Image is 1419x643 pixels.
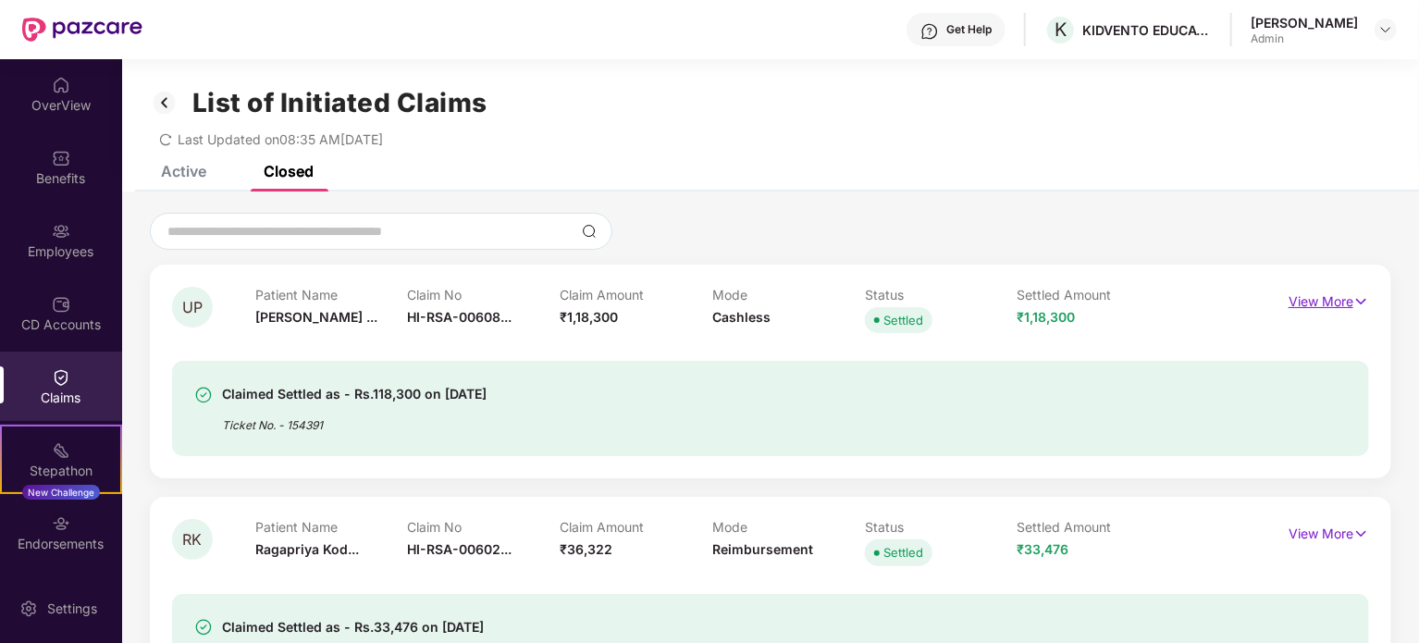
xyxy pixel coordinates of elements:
div: Settled [883,543,923,562]
img: svg+xml;base64,PHN2ZyBpZD0iU3VjY2Vzcy0zMngzMiIgeG1sbnM9Imh0dHA6Ly93d3cudzMub3JnLzIwMDAvc3ZnIiB3aW... [194,618,213,637]
span: UP [182,300,203,315]
div: KIDVENTO EDUCATION AND RESEARCH PRIVATE LIMITED [1082,21,1212,39]
img: svg+xml;base64,PHN2ZyBpZD0iQmVuZWZpdHMiIHhtbG5zPSJodHRwOi8vd3d3LnczLm9yZy8yMDAwL3N2ZyIgd2lkdGg9Ij... [52,149,70,167]
p: Settled Amount [1018,287,1170,303]
div: Claimed Settled as - Rs.118,300 on [DATE] [222,383,487,405]
span: HI-RSA-00608... [408,309,512,325]
img: svg+xml;base64,PHN2ZyBpZD0iRW1wbG95ZWVzIiB4bWxucz0iaHR0cDovL3d3dy53My5vcmcvMjAwMC9zdmciIHdpZHRoPS... [52,222,70,241]
div: Ticket No. - 154391 [222,405,487,434]
img: svg+xml;base64,PHN2ZyBpZD0iSGVscC0zMngzMiIgeG1sbnM9Imh0dHA6Ly93d3cudzMub3JnLzIwMDAvc3ZnIiB3aWR0aD... [920,22,939,41]
div: Get Help [946,22,992,37]
span: redo [159,131,172,147]
p: Status [865,287,1018,303]
img: svg+xml;base64,PHN2ZyB4bWxucz0iaHR0cDovL3d3dy53My5vcmcvMjAwMC9zdmciIHdpZHRoPSIxNyIgaGVpZ2h0PSIxNy... [1353,291,1369,312]
span: ₹1,18,300 [560,309,618,325]
img: svg+xml;base64,PHN2ZyBpZD0iQ2xhaW0iIHhtbG5zPSJodHRwOi8vd3d3LnczLm9yZy8yMDAwL3N2ZyIgd2lkdGg9IjIwIi... [52,368,70,387]
div: [PERSON_NAME] [1251,14,1358,31]
img: svg+xml;base64,PHN2ZyBpZD0iU2V0dGluZy0yMHgyMCIgeG1sbnM9Imh0dHA6Ly93d3cudzMub3JnLzIwMDAvc3ZnIiB3aW... [19,600,38,618]
p: Mode [712,519,865,535]
img: svg+xml;base64,PHN2ZyBpZD0iSG9tZSIgeG1sbnM9Imh0dHA6Ly93d3cudzMub3JnLzIwMDAvc3ZnIiB3aWR0aD0iMjAiIG... [52,76,70,94]
p: Patient Name [255,287,408,303]
div: Stepathon [2,462,120,480]
p: Claim No [408,519,561,535]
span: RK [183,532,203,548]
div: Claimed Settled as - Rs.33,476 on [DATE] [222,616,1154,638]
p: Claim Amount [560,287,712,303]
img: svg+xml;base64,PHN2ZyBpZD0iU2VhcmNoLTMyeDMyIiB4bWxucz0iaHR0cDovL3d3dy53My5vcmcvMjAwMC9zdmciIHdpZH... [582,224,597,239]
p: Settled Amount [1018,519,1170,535]
span: [PERSON_NAME] ... [255,309,377,325]
div: Closed [264,162,314,180]
p: Claim Amount [560,519,712,535]
img: svg+xml;base64,PHN2ZyBpZD0iU3VjY2Vzcy0zMngzMiIgeG1sbnM9Imh0dHA6Ly93d3cudzMub3JnLzIwMDAvc3ZnIiB3aW... [194,386,213,404]
span: ₹1,18,300 [1018,309,1076,325]
p: View More [1289,287,1369,312]
span: Ragapriya Kod... [255,541,359,557]
img: svg+xml;base64,PHN2ZyBpZD0iRW5kb3JzZW1lbnRzIiB4bWxucz0iaHR0cDovL3d3dy53My5vcmcvMjAwMC9zdmciIHdpZH... [52,514,70,533]
img: svg+xml;base64,PHN2ZyB3aWR0aD0iMzIiIGhlaWdodD0iMzIiIHZpZXdCb3g9IjAgMCAzMiAzMiIgZmlsbD0ibm9uZSIgeG... [150,87,179,118]
div: Settled [883,311,923,329]
img: svg+xml;base64,PHN2ZyBpZD0iRHJvcGRvd24tMzJ4MzIiIHhtbG5zPSJodHRwOi8vd3d3LnczLm9yZy8yMDAwL3N2ZyIgd2... [1378,22,1393,37]
p: Status [865,519,1018,535]
div: Active [161,162,206,180]
p: View More [1289,519,1369,544]
p: Mode [712,287,865,303]
p: Patient Name [255,519,408,535]
h1: List of Initiated Claims [192,87,487,118]
div: Settings [42,600,103,618]
div: Admin [1251,31,1358,46]
span: HI-RSA-00602... [408,541,512,557]
img: svg+xml;base64,PHN2ZyB4bWxucz0iaHR0cDovL3d3dy53My5vcmcvMjAwMC9zdmciIHdpZHRoPSIxNyIgaGVpZ2h0PSIxNy... [1353,524,1369,544]
span: Last Updated on 08:35 AM[DATE] [178,131,383,147]
p: Claim No [408,287,561,303]
div: New Challenge [22,485,100,500]
span: ₹33,476 [1018,541,1069,557]
span: ₹36,322 [560,541,612,557]
img: svg+xml;base64,PHN2ZyBpZD0iQ0RfQWNjb3VudHMiIGRhdGEtbmFtZT0iQ0QgQWNjb3VudHMiIHhtbG5zPSJodHRwOi8vd3... [52,295,70,314]
span: Cashless [712,309,771,325]
img: svg+xml;base64,PHN2ZyB4bWxucz0iaHR0cDovL3d3dy53My5vcmcvMjAwMC9zdmciIHdpZHRoPSIyMSIgaGVpZ2h0PSIyMC... [52,441,70,460]
span: Reimbursement [712,541,813,557]
img: New Pazcare Logo [22,18,142,42]
span: K [1055,19,1067,41]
